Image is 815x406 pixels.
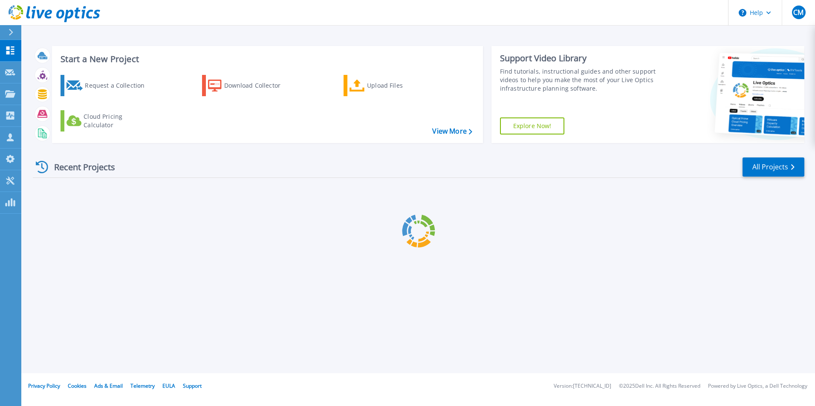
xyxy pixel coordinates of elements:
div: Find tutorials, instructional guides and other support videos to help you make the most of your L... [500,67,659,93]
li: Powered by Live Optics, a Dell Technology [708,383,807,389]
a: All Projects [743,157,804,177]
div: Request a Collection [85,77,153,94]
a: Explore Now! [500,117,565,134]
a: Telemetry [130,382,155,389]
div: Upload Files [367,77,435,94]
a: Cookies [68,382,87,389]
li: Version: [TECHNICAL_ID] [554,383,611,389]
div: Support Video Library [500,53,659,64]
div: Cloud Pricing Calculator [84,112,152,129]
a: Upload Files [344,75,439,96]
a: View More [432,127,472,135]
a: Support [183,382,202,389]
div: Download Collector [224,77,292,94]
div: Recent Projects [33,157,127,177]
a: Ads & Email [94,382,123,389]
a: EULA [162,382,175,389]
li: © 2025 Dell Inc. All Rights Reserved [619,383,700,389]
h3: Start a New Project [61,54,472,64]
a: Download Collector [202,75,297,96]
a: Cloud Pricing Calculator [61,110,156,132]
a: Privacy Policy [28,382,60,389]
a: Request a Collection [61,75,156,96]
span: CM [793,9,803,16]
